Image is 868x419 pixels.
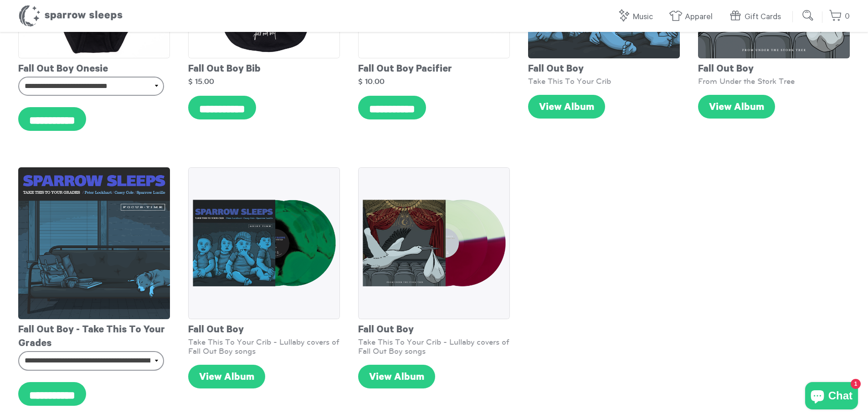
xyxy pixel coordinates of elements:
div: Fall Out Boy [528,58,680,77]
div: Fall Out Boy Bib [188,58,340,77]
a: Gift Cards [729,7,786,27]
a: View Album [188,365,265,388]
div: Fall Out Boy Pacifier [358,58,510,77]
div: Take This To Your Crib [528,77,680,86]
div: Fall Out Boy [358,319,510,337]
strong: $ 10.00 [358,78,385,85]
img: SS_TTTYC_GREEN_grande.png [188,167,340,319]
div: Fall Out Boy [698,58,850,77]
inbox-online-store-chat: Shopify online store chat [802,382,861,412]
a: View Album [528,95,605,119]
a: Apparel [669,7,717,27]
img: SS_FUTST_SSEXCLUSIVE_6d2c3e95-2d39-4810-a4f6-2e3a860c2b91_grande.png [358,167,510,319]
div: Fall Out Boy [188,319,340,337]
a: Music [617,7,657,27]
div: Fall Out Boy Onesie [18,58,170,77]
div: Take This To Your Crib - Lullaby covers of Fall Out Boy songs [188,337,340,356]
div: From Under the Stork Tree [698,77,850,86]
a: View Album [358,365,435,388]
div: Fall Out Boy - Take This To Your Grades [18,319,170,351]
h1: Sparrow Sleeps [18,5,123,27]
img: FallOutBoy-TakeThisToYourGrades_Lofi_-SparrowSleeps-Cover_grande.png [18,167,170,319]
input: Submit [799,6,817,25]
div: Take This To Your Crib - Lullaby covers of Fall Out Boy songs [358,337,510,356]
strong: $ 15.00 [188,78,214,85]
a: 0 [829,7,850,26]
a: View Album [698,95,775,119]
